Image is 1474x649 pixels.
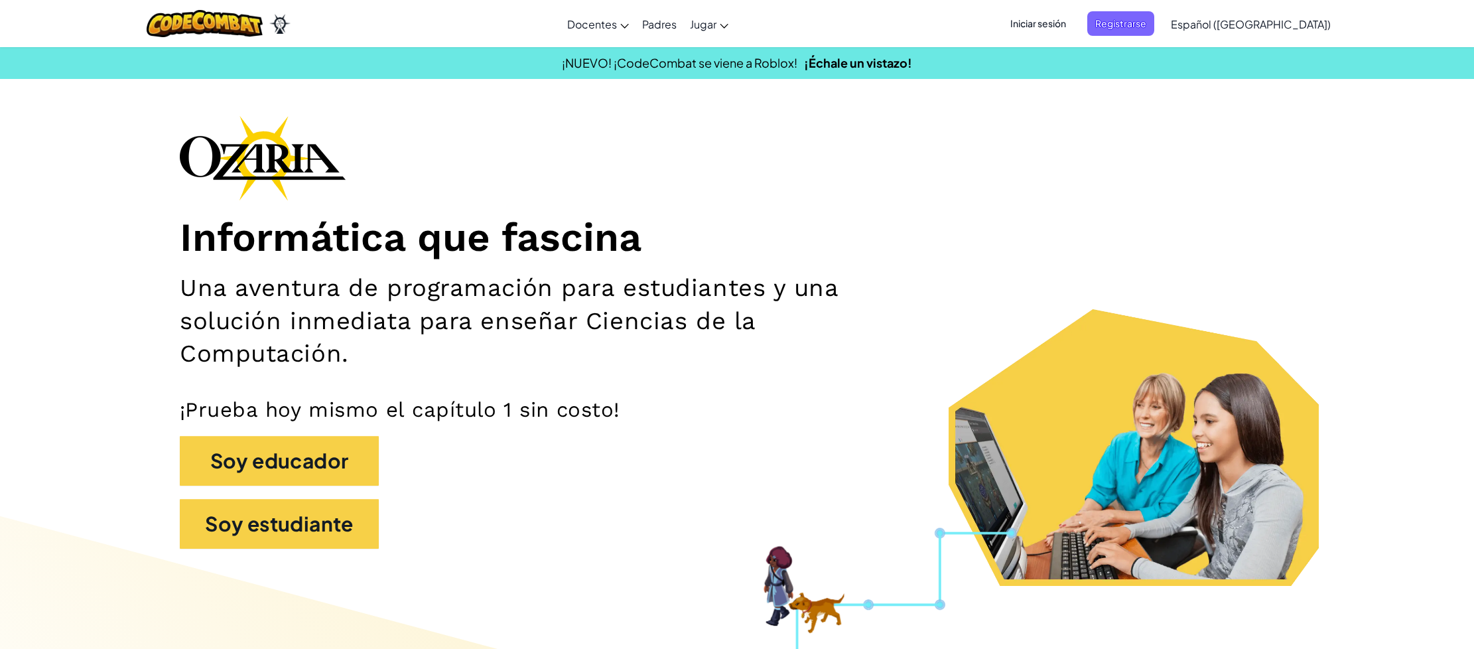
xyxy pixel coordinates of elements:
[567,17,617,31] span: Docentes
[1002,11,1074,36] button: Iniciar sesión
[180,499,379,549] button: Soy estudiante
[683,6,735,42] a: Jugar
[180,271,927,370] h2: Una aventura de programación para estudiantes y una solución inmediata para enseñar Ciencias de l...
[1087,11,1154,36] button: Registrarse
[180,397,1294,423] p: ¡Prueba hoy mismo el capítulo 1 sin costo!
[690,17,716,31] span: Jugar
[147,10,263,37] img: CodeCombat logo
[269,14,291,34] img: Ozaria
[562,55,797,70] span: ¡NUEVO! ¡CodeCombat se viene a Roblox!
[804,55,912,70] a: ¡Échale un vistazo!
[180,214,1294,262] h1: Informática que fascina
[180,436,379,486] button: Soy educador
[561,6,636,42] a: Docentes
[636,6,683,42] a: Padres
[1171,17,1331,31] span: Español ([GEOGRAPHIC_DATA])
[1164,6,1337,42] a: Español ([GEOGRAPHIC_DATA])
[180,115,346,200] img: Ozaria branding logo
